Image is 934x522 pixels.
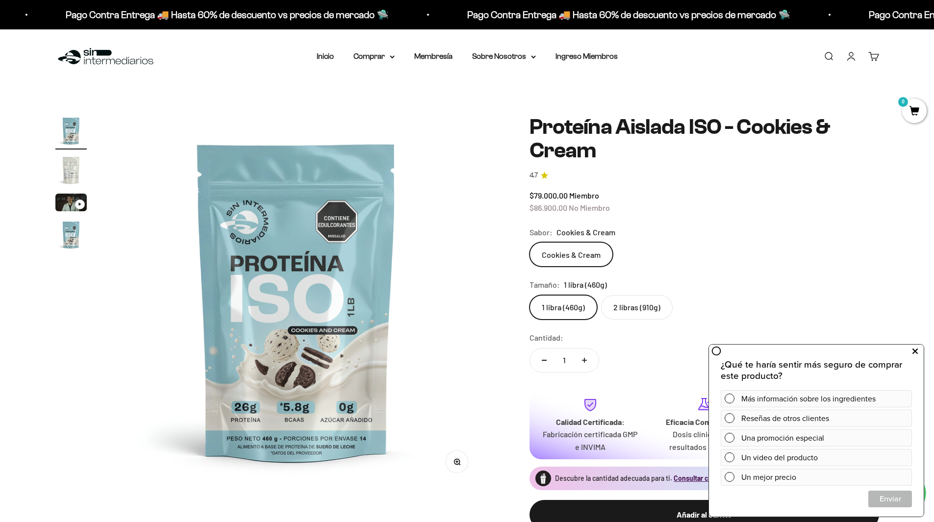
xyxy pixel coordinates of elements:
[541,428,639,453] p: Fabricación certificada GMP e INVIMA
[472,50,536,63] summary: Sobre Nosotros
[709,344,924,517] iframe: zigpoll-iframe
[530,226,553,239] legend: Sabor:
[530,331,563,344] label: Cantidad:
[902,106,927,117] a: 0
[55,154,87,186] img: Proteína Aislada ISO - Cookies & Cream
[530,170,879,181] a: 4.74.7 de 5.0 estrellas
[555,52,618,60] a: Ingreso Miembros
[530,191,568,200] span: $79.000,00
[55,194,87,214] button: Ir al artículo 3
[569,203,610,212] span: No Miembro
[414,52,453,60] a: Membresía
[549,508,859,521] div: Añadir al carrito
[530,170,538,181] span: 4.7
[674,473,780,483] button: Consultar calculadora de proteínas
[555,474,672,482] span: Descubre la cantidad adecuada para ti.
[110,115,482,487] img: Proteína Aislada ISO - Cookies & Cream
[317,52,334,60] a: Inicio
[556,226,615,239] span: Cookies & Cream
[655,428,753,453] p: Dosis clínicas para resultados máximos
[530,348,558,372] button: Reducir cantidad
[530,203,567,212] span: $86.900,00
[55,154,87,189] button: Ir al artículo 2
[249,7,572,23] p: Pago Contra Entrega 🚚 Hasta 60% de descuento vs precios de mercado 🛸
[530,115,879,163] h1: Proteína Aislada ISO - Cookies & Cream
[530,278,560,291] legend: Tamaño:
[556,417,625,426] strong: Calidad Certificada:
[55,219,87,253] button: Ir al artículo 4
[897,96,909,108] mark: 0
[666,417,742,426] strong: Eficacia Comprobada:
[569,191,599,200] span: Miembro
[353,50,395,63] summary: Comprar
[564,278,607,291] span: 1 libra (460g)
[55,219,87,250] img: Proteína Aislada ISO - Cookies & Cream
[55,115,87,147] img: Proteína Aislada ISO - Cookies & Cream
[570,348,599,372] button: Aumentar cantidad
[55,115,87,149] button: Ir al artículo 1
[535,471,551,486] img: Proteína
